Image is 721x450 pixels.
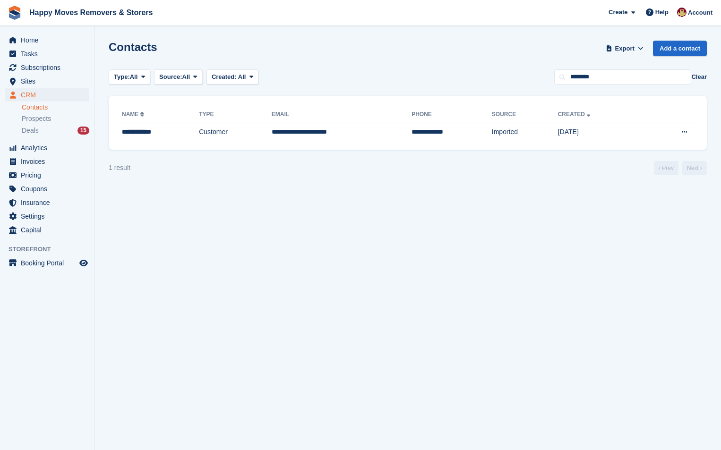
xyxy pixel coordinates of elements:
[5,155,89,168] a: menu
[688,8,712,17] span: Account
[154,69,203,85] button: Source: All
[199,122,272,142] td: Customer
[22,114,51,123] span: Prospects
[654,161,678,175] a: Previous
[655,8,669,17] span: Help
[130,72,138,82] span: All
[21,196,77,209] span: Insurance
[21,210,77,223] span: Settings
[21,47,77,60] span: Tasks
[206,69,258,85] button: Created: All
[682,161,707,175] a: Next
[21,155,77,168] span: Invoices
[212,73,237,80] span: Created:
[22,126,89,136] a: Deals 15
[604,41,645,56] button: Export
[21,256,77,270] span: Booking Portal
[22,114,89,124] a: Prospects
[5,34,89,47] a: menu
[5,182,89,195] a: menu
[677,8,687,17] img: Steven Fry
[412,107,492,122] th: Phone
[26,5,156,20] a: Happy Moves Removers & Storers
[21,141,77,154] span: Analytics
[558,111,592,118] a: Created
[238,73,246,80] span: All
[5,223,89,237] a: menu
[492,122,558,142] td: Imported
[21,61,77,74] span: Subscriptions
[5,210,89,223] a: menu
[652,161,709,175] nav: Page
[615,44,635,53] span: Export
[21,182,77,195] span: Coupons
[5,196,89,209] a: menu
[109,163,130,173] div: 1 result
[78,257,89,269] a: Preview store
[691,72,707,82] button: Clear
[8,6,22,20] img: stora-icon-8386f47178a22dfd0bd8f6a31ec36ba5ce8667c1dd55bd0f319d3a0aa187defe.svg
[77,127,89,135] div: 15
[109,69,150,85] button: Type: All
[558,122,645,142] td: [DATE]
[609,8,627,17] span: Create
[272,107,412,122] th: Email
[5,47,89,60] a: menu
[5,141,89,154] a: menu
[182,72,190,82] span: All
[21,34,77,47] span: Home
[122,111,146,118] a: Name
[5,61,89,74] a: menu
[5,256,89,270] a: menu
[5,88,89,102] a: menu
[21,75,77,88] span: Sites
[109,41,157,53] h1: Contacts
[22,126,39,135] span: Deals
[199,107,272,122] th: Type
[653,41,707,56] a: Add a contact
[22,103,89,112] a: Contacts
[159,72,182,82] span: Source:
[492,107,558,122] th: Source
[21,88,77,102] span: CRM
[21,169,77,182] span: Pricing
[114,72,130,82] span: Type:
[9,245,94,254] span: Storefront
[5,75,89,88] a: menu
[21,223,77,237] span: Capital
[5,169,89,182] a: menu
